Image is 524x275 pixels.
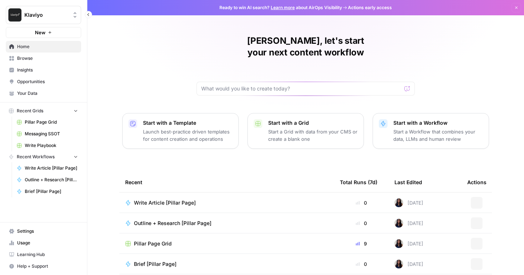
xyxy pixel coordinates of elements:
[340,240,383,247] div: 9
[6,27,81,38] button: New
[125,240,328,247] a: Pillar Page Grid
[6,53,81,64] a: Browse
[125,172,328,192] div: Recent
[125,260,328,268] a: Brief [Pillar Page]
[25,177,78,183] span: Outline + Research [Pillar Page]
[17,55,78,62] span: Browse
[25,188,78,195] span: Brief [Pillar Page]
[268,128,358,143] p: Start a Grid with data from your CMS or create a blank one
[24,11,68,19] span: Klaviyo
[17,251,78,258] span: Learning Hub
[394,239,403,248] img: rox323kbkgutb4wcij4krxobkpon
[340,172,377,192] div: Total Runs (7d)
[6,105,81,116] button: Recent Grids
[201,85,401,92] input: What would you like to create today?
[6,76,81,88] a: Opportunities
[13,174,81,186] a: Outline + Research [Pillar Page]
[125,199,328,206] a: Write Article [Pillar Page]
[17,67,78,73] span: Insights
[13,162,81,174] a: Write Article [Pillar Page]
[219,4,342,11] span: Ready to win AI search? about AirOps Visibility
[17,263,78,270] span: Help + Support
[17,78,78,85] span: Opportunities
[143,128,233,143] p: Launch best-practice driven templates for content creation and operations
[6,260,81,272] button: Help + Support
[35,29,45,36] span: New
[394,219,403,228] img: rox323kbkgutb4wcij4krxobkpon
[6,249,81,260] a: Learning Hub
[393,119,483,127] p: Start with a Workflow
[394,198,403,207] img: rox323kbkgutb4wcij4krxobkpon
[373,113,489,149] button: Start with a WorkflowStart a Workflow that combines your data, LLMs and human review
[348,4,392,11] span: Actions early access
[143,119,233,127] p: Start with a Template
[17,228,78,235] span: Settings
[17,154,55,160] span: Recent Workflows
[394,219,423,228] div: [DATE]
[394,260,403,268] img: rox323kbkgutb4wcij4krxobkpon
[17,108,43,114] span: Recent Grids
[6,41,81,53] a: Home
[134,199,196,206] span: Write Article [Pillar Page]
[134,240,172,247] span: Pillar Page Grid
[17,43,78,50] span: Home
[467,172,487,192] div: Actions
[13,140,81,151] a: Write Playbook
[394,260,423,268] div: [DATE]
[122,113,239,149] button: Start with a TemplateLaunch best-practice driven templates for content creation and operations
[17,240,78,246] span: Usage
[340,260,383,268] div: 0
[6,237,81,249] a: Usage
[13,128,81,140] a: Messaging SSOT
[25,165,78,171] span: Write Article [Pillar Page]
[247,113,364,149] button: Start with a GridStart a Grid with data from your CMS or create a blank one
[25,131,78,137] span: Messaging SSOT
[340,220,383,227] div: 0
[17,90,78,97] span: Your Data
[394,198,423,207] div: [DATE]
[393,128,483,143] p: Start a Workflow that combines your data, LLMs and human review
[6,6,81,24] button: Workspace: Klaviyo
[394,172,422,192] div: Last Edited
[340,199,383,206] div: 0
[13,116,81,128] a: Pillar Page Grid
[6,151,81,162] button: Recent Workflows
[8,8,21,22] img: Klaviyo Logo
[268,119,358,127] p: Start with a Grid
[134,220,211,227] span: Outline + Research [Pillar Page]
[125,220,328,227] a: Outline + Research [Pillar Page]
[6,225,81,237] a: Settings
[196,35,415,58] h1: [PERSON_NAME], let's start your next content workflow
[13,186,81,197] a: Brief [Pillar Page]
[271,5,295,10] a: Learn more
[25,142,78,149] span: Write Playbook
[25,119,78,125] span: Pillar Page Grid
[6,88,81,99] a: Your Data
[6,64,81,76] a: Insights
[394,239,423,248] div: [DATE]
[134,260,176,268] span: Brief [Pillar Page]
